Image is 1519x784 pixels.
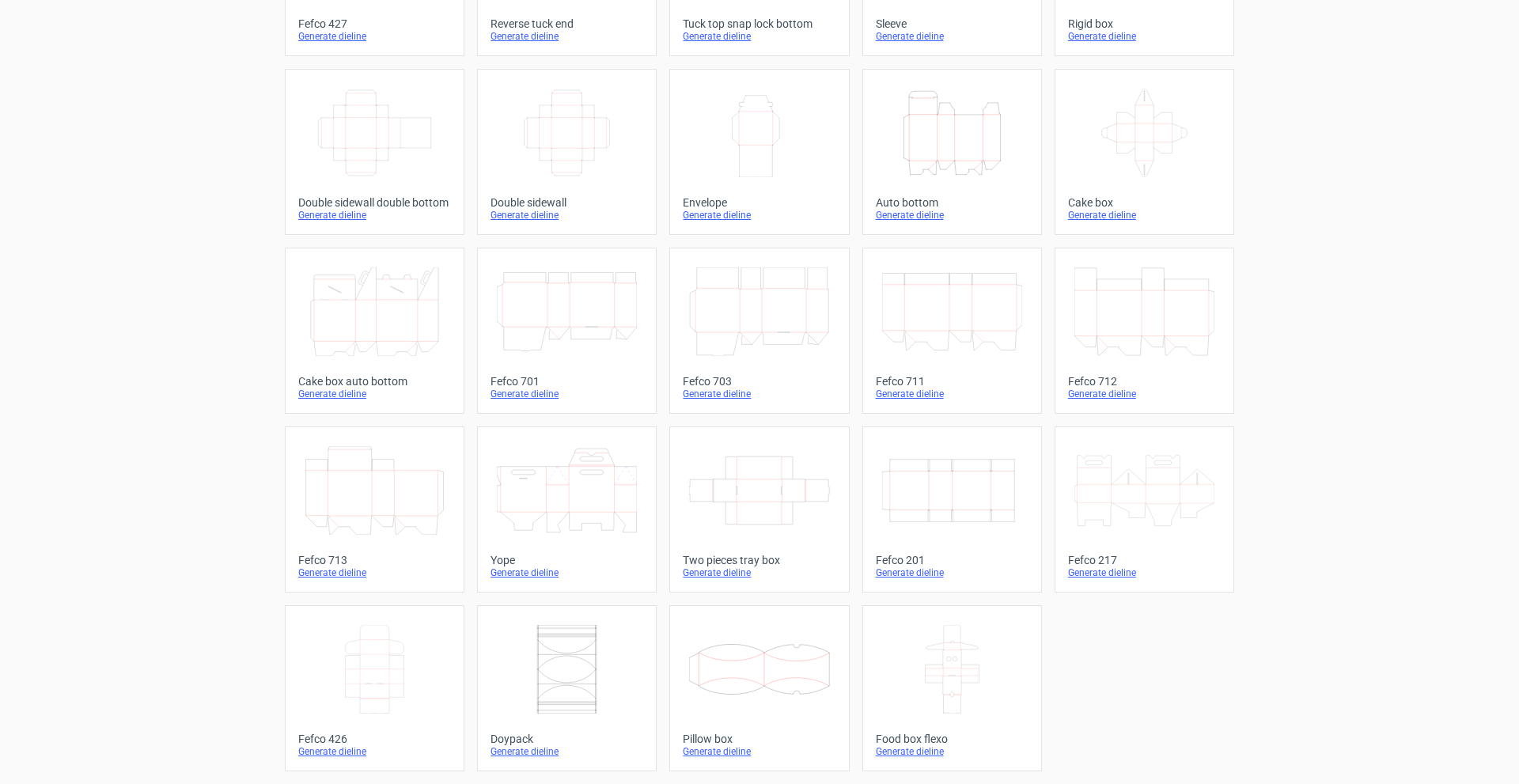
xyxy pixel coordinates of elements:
div: Food box flexo [876,733,1028,745]
div: Double sidewall [491,196,643,209]
div: Rigid box [1068,17,1221,30]
a: Two pieces tray boxGenerate dieline [669,426,849,593]
div: Two pieces tray box [683,554,835,566]
div: Generate dieline [1068,388,1221,400]
div: Generate dieline [298,566,451,579]
div: Generate dieline [876,30,1028,43]
a: Fefco 713Generate dieline [285,426,464,593]
div: Doypack [491,733,643,745]
div: Generate dieline [876,745,1028,758]
a: Fefco 703Generate dieline [669,248,849,414]
div: Fefco 712 [1068,375,1221,388]
div: Reverse tuck end [491,17,643,30]
div: Double sidewall double bottom [298,196,451,209]
div: Generate dieline [298,30,451,43]
a: Fefco 701Generate dieline [477,248,657,414]
a: Fefco 201Generate dieline [862,426,1042,593]
a: YopeGenerate dieline [477,426,657,593]
div: Generate dieline [683,566,835,579]
div: Tuck top snap lock bottom [683,17,835,30]
div: Fefco 701 [491,375,643,388]
a: DoypackGenerate dieline [477,605,657,771]
div: Generate dieline [1068,209,1221,222]
a: Fefco 712Generate dieline [1055,248,1234,414]
div: Generate dieline [683,30,835,43]
a: Double sidewall double bottomGenerate dieline [285,69,464,235]
div: Generate dieline [876,209,1028,222]
div: Envelope [683,196,835,209]
a: Cake boxGenerate dieline [1055,69,1234,235]
div: Generate dieline [683,209,835,222]
div: Yope [491,554,643,566]
div: Generate dieline [491,566,643,579]
div: Pillow box [683,733,835,745]
a: Cake box auto bottomGenerate dieline [285,248,464,414]
div: Generate dieline [491,209,643,222]
div: Generate dieline [683,745,835,758]
div: Generate dieline [876,388,1028,400]
a: Fefco 711Generate dieline [862,248,1042,414]
div: Generate dieline [1068,30,1221,43]
div: Generate dieline [1068,566,1221,579]
a: Fefco 217Generate dieline [1055,426,1234,593]
a: Fefco 426Generate dieline [285,605,464,771]
div: Generate dieline [491,745,643,758]
div: Generate dieline [683,388,835,400]
a: Pillow boxGenerate dieline [669,605,849,771]
div: Generate dieline [298,388,451,400]
div: Generate dieline [298,745,451,758]
a: Food box flexoGenerate dieline [862,605,1042,771]
div: Fefco 703 [683,375,835,388]
div: Generate dieline [298,209,451,222]
a: Auto bottomGenerate dieline [862,69,1042,235]
div: Cake box auto bottom [298,375,451,388]
div: Fefco 217 [1068,554,1221,566]
div: Auto bottom [876,196,1028,209]
div: Generate dieline [491,388,643,400]
div: Generate dieline [491,30,643,43]
div: Fefco 713 [298,554,451,566]
div: Fefco 201 [876,554,1028,566]
div: Fefco 426 [298,733,451,745]
div: Cake box [1068,196,1221,209]
div: Sleeve [876,17,1028,30]
div: Fefco 427 [298,17,451,30]
div: Generate dieline [876,566,1028,579]
a: EnvelopeGenerate dieline [669,69,849,235]
a: Double sidewallGenerate dieline [477,69,657,235]
div: Fefco 711 [876,375,1028,388]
